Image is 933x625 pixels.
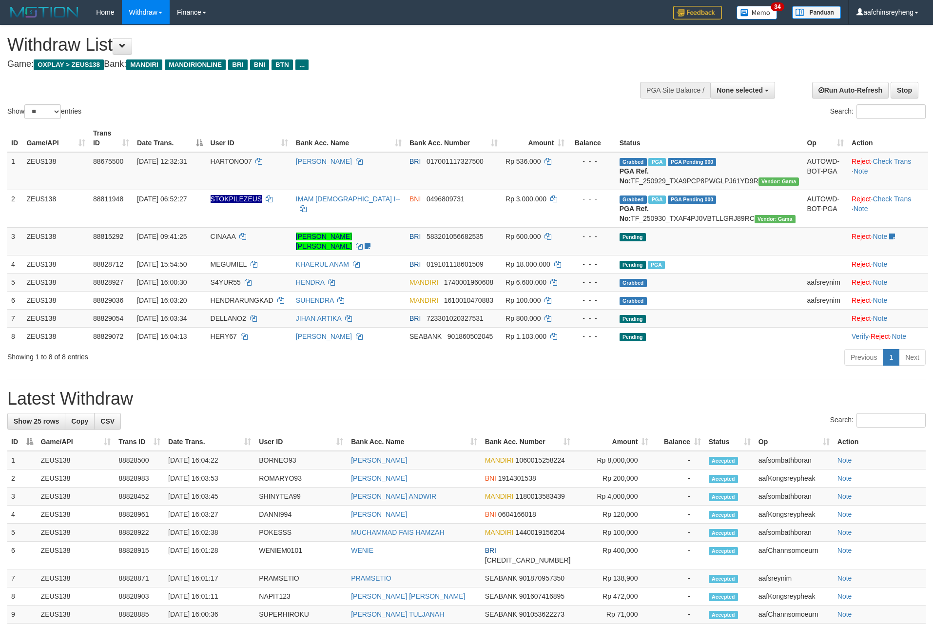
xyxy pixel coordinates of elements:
[574,506,652,524] td: Rp 120,000
[574,542,652,569] td: Rp 400,000
[572,259,611,269] div: - - -
[23,227,89,255] td: ZEUS138
[652,488,704,506] td: -
[709,529,738,537] span: Accepted
[211,296,273,304] span: HENDRARUNGKAD
[7,255,23,273] td: 4
[505,233,541,240] span: Rp 600.000
[23,255,89,273] td: ZEUS138
[812,82,889,98] a: Run Auto-Refresh
[652,569,704,587] td: -
[848,152,928,190] td: · ·
[572,156,611,166] div: - - -
[505,314,541,322] span: Rp 800.000
[852,278,871,286] a: Reject
[852,332,869,340] a: Verify
[93,157,123,165] span: 88675500
[207,124,292,152] th: User ID: activate to sort column ascending
[755,433,834,451] th: Op: activate to sort column ascending
[93,233,123,240] span: 88815292
[848,273,928,291] td: ·
[516,492,565,500] span: Copy 1180013583439 to clipboard
[574,488,652,506] td: Rp 4,000,000
[409,233,421,240] span: BRI
[883,349,899,366] a: 1
[803,152,848,190] td: AUTOWD-BOT-PGA
[115,506,164,524] td: 88828961
[485,547,496,554] span: BRI
[755,488,834,506] td: aafsombathboran
[37,506,115,524] td: ZEUS138
[7,542,37,569] td: 6
[93,314,123,322] span: 88829054
[648,261,665,269] span: Marked by aafchomsokheang
[505,260,550,268] span: Rp 18.000.000
[572,295,611,305] div: - - -
[37,605,115,624] td: ZEUS138
[709,593,738,601] span: Accepted
[406,124,502,152] th: Bank Acc. Number: activate to sort column ascending
[516,456,565,464] span: Copy 1060015258224 to clipboard
[873,260,888,268] a: Note
[572,194,611,204] div: - - -
[572,332,611,341] div: - - -
[165,59,226,70] span: MANDIRIONLINE
[574,451,652,469] td: Rp 8,000,000
[211,278,241,286] span: S4YUR55
[115,451,164,469] td: 88828500
[228,59,247,70] span: BRI
[444,296,493,304] span: Copy 1610010470883 to clipboard
[652,451,704,469] td: -
[620,297,647,305] span: Grabbed
[255,524,347,542] td: POKESSS
[7,389,926,409] h1: Latest Withdraw
[351,547,373,554] a: WENIE
[856,104,926,119] input: Search:
[837,547,852,554] a: Note
[409,332,442,340] span: SEABANK
[211,314,246,322] span: DELLANO2
[409,157,421,165] span: BRI
[848,291,928,309] td: ·
[115,569,164,587] td: 88828871
[652,524,704,542] td: -
[837,592,852,600] a: Note
[7,469,37,488] td: 2
[620,333,646,341] span: Pending
[93,278,123,286] span: 88828927
[255,587,347,605] td: NAPIT123
[848,255,928,273] td: ·
[255,542,347,569] td: WENIEM0101
[37,469,115,488] td: ZEUS138
[485,510,496,518] span: BNI
[7,309,23,327] td: 7
[427,195,465,203] span: Copy 0496809731 to clipboard
[652,587,704,605] td: -
[7,605,37,624] td: 9
[709,547,738,555] span: Accepted
[485,556,571,564] span: Copy 343401042797536 to clipboard
[852,314,871,322] a: Reject
[652,469,704,488] td: -
[296,157,352,165] a: [PERSON_NAME]
[709,511,738,519] span: Accepted
[137,260,187,268] span: [DATE] 15:54:50
[620,279,647,287] span: Grabbed
[14,417,59,425] span: Show 25 rows
[37,587,115,605] td: ZEUS138
[572,232,611,241] div: - - -
[7,35,612,55] h1: Withdraw List
[574,569,652,587] td: Rp 138,900
[574,587,652,605] td: Rp 472,000
[852,296,871,304] a: Reject
[572,313,611,323] div: - - -
[7,59,612,69] h4: Game: Bank:
[516,528,565,536] span: Copy 1440019156204 to clipboard
[848,190,928,227] td: · ·
[164,605,255,624] td: [DATE] 16:00:36
[574,433,652,451] th: Amount: activate to sort column ascending
[705,433,755,451] th: Status: activate to sort column ascending
[852,260,871,268] a: Reject
[620,195,647,204] span: Grabbed
[7,569,37,587] td: 7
